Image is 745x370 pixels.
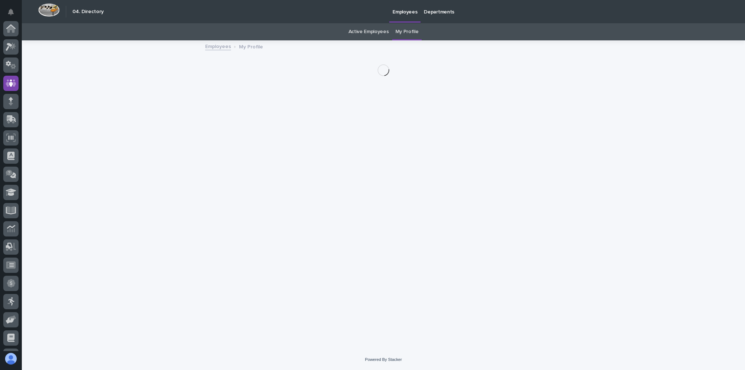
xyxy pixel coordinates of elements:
button: Notifications [3,4,19,20]
p: My Profile [239,42,263,50]
button: users-avatar [3,351,19,366]
a: Employees [205,42,231,50]
img: Workspace Logo [38,3,60,17]
h2: 04. Directory [72,9,104,15]
a: Active Employees [348,23,389,40]
a: Powered By Stacker [365,357,402,362]
div: Notifications [9,9,19,20]
a: My Profile [395,23,419,40]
